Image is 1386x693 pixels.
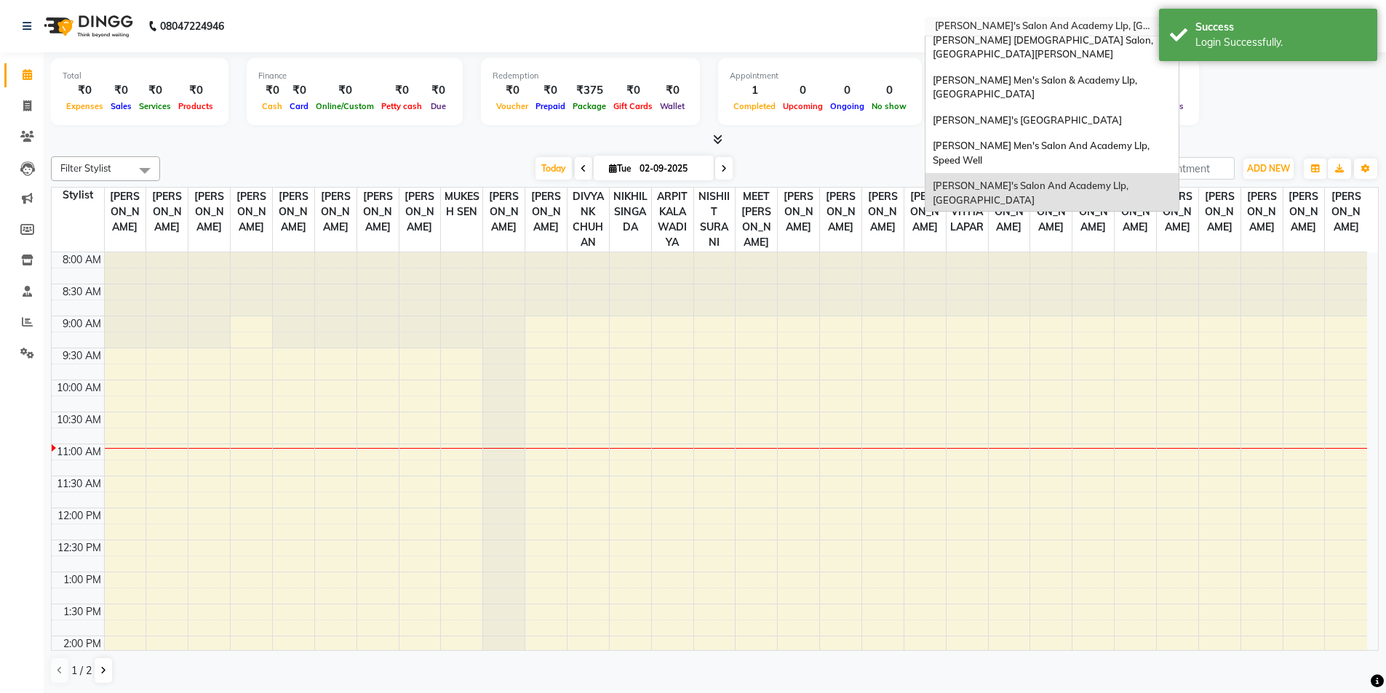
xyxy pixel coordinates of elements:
[286,82,312,99] div: ₹0
[107,82,135,99] div: ₹0
[55,540,104,556] div: 12:30 PM
[535,157,572,180] span: Today
[63,70,217,82] div: Total
[947,188,988,236] span: NIRAV VITHALAPAR
[1157,188,1198,236] span: [PERSON_NAME]
[1195,20,1366,35] div: Success
[730,82,779,99] div: 1
[1199,188,1240,236] span: [PERSON_NAME]
[1115,188,1156,236] span: [PERSON_NAME]
[525,188,567,236] span: [PERSON_NAME]
[135,82,175,99] div: ₹0
[694,188,736,252] span: NISHIIT SURANI
[610,101,656,111] span: Gift Cards
[258,70,451,82] div: Finance
[1247,163,1290,174] span: ADD NEW
[258,101,286,111] span: Cash
[273,188,314,236] span: [PERSON_NAME]
[175,101,217,111] span: Products
[357,188,399,236] span: [PERSON_NAME]
[63,82,107,99] div: ₹0
[532,82,569,99] div: ₹0
[569,82,610,99] div: ₹375
[60,284,104,300] div: 8:30 AM
[60,252,104,268] div: 8:00 AM
[378,82,426,99] div: ₹0
[610,188,651,236] span: NIKHIL SINGADA
[60,348,104,364] div: 9:30 AM
[175,82,217,99] div: ₹0
[1030,188,1072,236] span: [PERSON_NAME]
[107,101,135,111] span: Sales
[378,101,426,111] span: Petty cash
[71,663,92,678] span: 1 / 2
[1325,188,1367,236] span: [PERSON_NAME]
[933,74,1139,100] span: [PERSON_NAME] Men's Salon & Academy Llp, [GEOGRAPHIC_DATA]
[54,476,104,492] div: 11:30 AM
[610,82,656,99] div: ₹0
[827,101,868,111] span: Ongoing
[1241,188,1283,236] span: [PERSON_NAME]
[1195,35,1366,50] div: Login Successfully.
[656,82,688,99] div: ₹0
[730,70,910,82] div: Appointment
[904,188,946,236] span: [PERSON_NAME]
[315,188,357,236] span: [PERSON_NAME]
[60,162,111,174] span: Filter Stylist
[925,36,1179,212] ng-dropdown-panel: Options list
[820,188,861,236] span: [PERSON_NAME]
[493,101,532,111] span: Voucher
[532,101,569,111] span: Prepaid
[1243,159,1294,179] button: ADD NEW
[258,82,286,99] div: ₹0
[54,380,104,396] div: 10:00 AM
[60,316,104,332] div: 9:00 AM
[54,412,104,428] div: 10:30 AM
[1072,188,1114,236] span: [PERSON_NAME]
[54,444,104,460] div: 11:00 AM
[567,188,609,252] span: DIVYANK CHUHAN
[60,604,104,620] div: 1:30 PM
[827,82,868,99] div: 0
[37,6,137,47] img: logo
[493,70,688,82] div: Redemption
[60,572,104,588] div: 1:00 PM
[656,101,688,111] span: Wallet
[63,101,107,111] span: Expenses
[60,636,104,652] div: 2:00 PM
[146,188,188,236] span: [PERSON_NAME]
[779,82,827,99] div: 0
[868,101,910,111] span: No show
[312,82,378,99] div: ₹0
[493,82,532,99] div: ₹0
[605,163,635,174] span: Tue
[569,101,610,111] span: Package
[427,101,450,111] span: Due
[312,101,378,111] span: Online/Custom
[483,188,525,236] span: [PERSON_NAME]
[1283,188,1325,236] span: [PERSON_NAME]
[736,188,777,252] span: MEET [PERSON_NAME]
[779,101,827,111] span: Upcoming
[652,188,693,252] span: ARPIT KALAWADIYA
[933,180,1131,206] span: [PERSON_NAME]'s Salon And Academy Llp, [GEOGRAPHIC_DATA]
[862,188,904,236] span: [PERSON_NAME]
[778,188,819,236] span: [PERSON_NAME]
[933,140,1152,166] span: [PERSON_NAME] Men's Salon And Academy Llp, Speed Well
[426,82,451,99] div: ₹0
[135,101,175,111] span: Services
[730,101,779,111] span: Completed
[635,158,708,180] input: 2025-09-02
[52,188,104,203] div: Stylist
[160,6,224,47] b: 08047224946
[989,188,1030,236] span: [PERSON_NAME]
[399,188,441,236] span: [PERSON_NAME]
[231,188,272,236] span: [PERSON_NAME]
[105,188,146,236] span: [PERSON_NAME]
[188,188,230,236] span: [PERSON_NAME]
[441,188,482,221] span: MUKESH SEN
[933,114,1122,126] span: [PERSON_NAME]'s [GEOGRAPHIC_DATA]
[286,101,312,111] span: Card
[868,82,910,99] div: 0
[55,508,104,524] div: 12:00 PM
